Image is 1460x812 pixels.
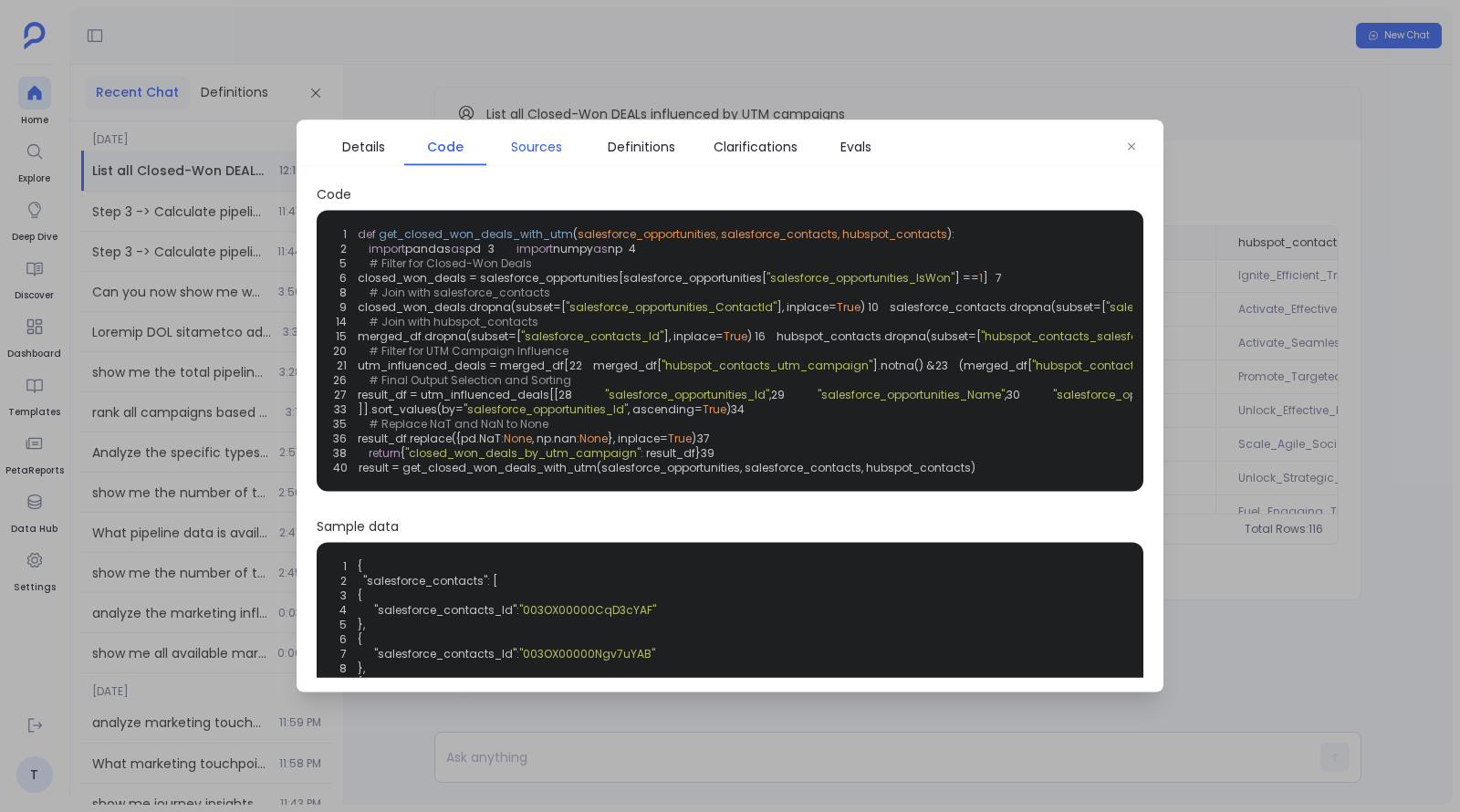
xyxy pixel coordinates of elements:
[865,300,890,315] span: 10
[714,137,798,157] span: Clarifications
[358,559,362,574] span: {
[317,517,1143,536] span: Sample data
[322,632,1138,647] span: {
[1005,387,1006,402] span: ,
[511,137,562,157] span: Sources
[558,388,583,402] span: 28
[333,329,358,344] span: 15
[988,271,1013,286] span: 7
[322,632,358,647] span: 6
[427,137,464,157] span: Code
[504,431,532,446] span: None
[981,328,1215,344] span: "hubspot_contacts_salesforcecontactid"
[358,299,566,315] span: closed_won_deals.dropna(subset=[
[516,647,519,661] span: :
[934,359,959,373] span: 23
[519,647,655,661] span: "003OX00000Ngv7uYAB"
[954,270,979,286] span: ] ==
[608,137,675,157] span: Definitions
[333,315,358,329] span: 14
[747,328,752,344] span: )
[322,588,358,603] span: 3
[379,226,573,242] span: get_closed_won_deals_with_utm
[317,185,1143,203] span: Code
[333,388,358,402] span: 27
[481,242,506,256] span: 3
[333,286,358,300] span: 8
[1032,358,1243,373] span: "hubspot_contacts_utm_campaign"
[890,299,1106,315] span: salesforce_contacts.dropna(subset=[
[369,445,401,461] span: return
[369,416,548,432] span: # Replace NaT and NaN to None
[726,401,731,417] span: )
[369,314,538,329] span: # Join with hubspot_contacts
[818,387,1005,402] span: "salesforce_opportunities_Name"
[608,431,668,446] span: }, inplace=
[342,137,385,157] span: Details
[578,226,947,242] span: salesforce_opportunities, salesforce_contacts, hubspot_contacts
[1053,387,1274,402] span: "salesforce_opportunities_StageName"
[374,647,516,661] span: "salesforce_contacts_Id"
[516,603,519,618] span: :
[628,401,703,417] span: , ascending=
[358,401,464,417] span: ]].sort_values(by=
[566,299,777,315] span: "salesforce_opportunities_ContactId"
[333,227,358,242] span: 1
[860,299,865,315] span: )
[837,299,860,315] span: True
[322,574,358,588] span: 2
[692,431,696,446] span: )
[322,661,358,676] span: 8
[777,328,981,344] span: hubspot_contacts.dropna(subset=[
[766,270,954,286] span: "salesforce_opportunities_IsWon"
[363,574,487,588] span: "salesforce_contacts"
[701,446,725,461] span: 39
[593,241,608,256] span: as
[333,242,358,256] span: 2
[959,358,1032,373] span: (merged_df[
[696,432,721,446] span: 37
[333,402,358,417] span: 33
[731,402,756,417] span: 34
[405,445,641,461] span: "closed_won_deals_by_utm_campaign"
[374,603,516,618] span: "salesforce_contacts_Id"
[579,431,608,446] span: None
[322,676,358,691] span: 9
[333,446,358,461] span: 38
[322,676,1138,691] span: {
[322,647,358,661] span: 7
[840,137,871,157] span: Evals
[979,270,983,286] span: 1
[451,241,465,256] span: as
[369,285,550,300] span: # Join with salesforce_contacts
[983,270,988,286] span: ]
[724,328,747,344] span: True
[369,241,405,256] span: import
[358,226,376,242] span: def
[333,256,358,271] span: 5
[752,329,777,344] span: 16
[333,432,358,446] span: 36
[608,241,622,256] span: np
[521,328,663,344] span: "salesforce_contacts_Id"
[668,431,692,446] span: True
[333,461,359,475] span: 40
[568,359,593,373] span: 22
[777,299,837,315] span: ], inplace=
[333,373,358,388] span: 26
[573,226,578,242] span: (
[405,241,451,256] span: pandas
[641,445,701,461] span: : result_df}
[593,358,662,373] span: merged_df[
[401,445,405,461] span: {
[1006,388,1031,402] span: 30
[622,242,647,256] span: 4
[771,388,796,402] span: 29
[369,343,568,359] span: # Filter for UTM Campaign Influence
[322,588,1138,603] span: {
[605,387,769,402] span: "salesforce_opportunities_Id"
[464,401,628,417] span: "salesforce_opportunities_Id"
[322,661,1138,676] span: },
[662,358,872,373] span: "hubspot_contacts_utm_campaign"
[333,300,358,315] span: 9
